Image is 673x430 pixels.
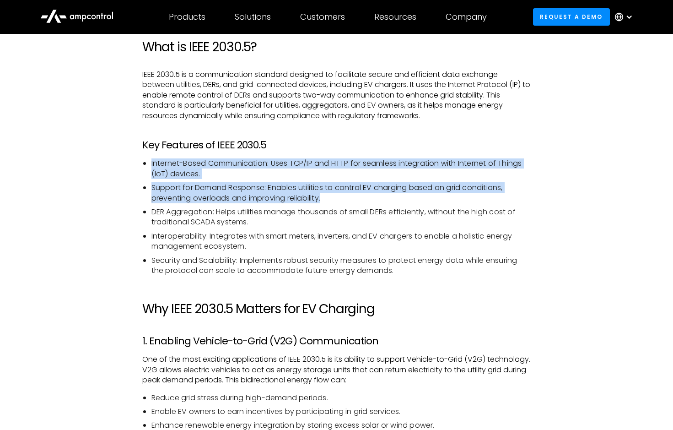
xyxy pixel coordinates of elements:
div: Company [446,12,487,22]
div: Products [169,12,205,22]
li: Security and Scalability: Implements robust security measures to protect energy data while ensuri... [151,256,531,276]
li: DER Aggregation: Helps utilities manage thousands of small DERs efficiently, without the high cos... [151,207,531,228]
li: Internet-Based Communication: Uses TCP/IP and HTTP for seamless integration with Internet of Thin... [151,158,531,179]
p: IEEE 2030.5 is a communication standard designed to facilitate secure and efficient data exchange... [142,70,531,121]
li: Reduce grid stress during high-demand periods. [151,393,531,403]
li: Interoperability: Integrates with smart meters, inverters, and EV chargers to enable a holistic e... [151,231,531,252]
div: Resources [374,12,416,22]
h3: Key Features of IEEE 2030.5 [142,139,531,151]
li: Support for Demand Response: Enables utilities to control EV charging based on grid conditions, p... [151,183,531,203]
div: Customers [300,12,345,22]
p: One of the most exciting applications of IEEE 2030.5 is its ability to support Vehicle-to-Grid (V... [142,354,531,385]
div: Solutions [235,12,271,22]
h2: What is IEEE 2030.5? [142,39,531,55]
h3: 1. Enabling Vehicle-to-Grid (V2G) Communication [142,335,531,347]
li: Enable EV owners to earn incentives by participating in grid services. [151,407,531,417]
h2: Why IEEE 2030.5 Matters for EV Charging [142,301,531,317]
a: Request a demo [533,8,610,25]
